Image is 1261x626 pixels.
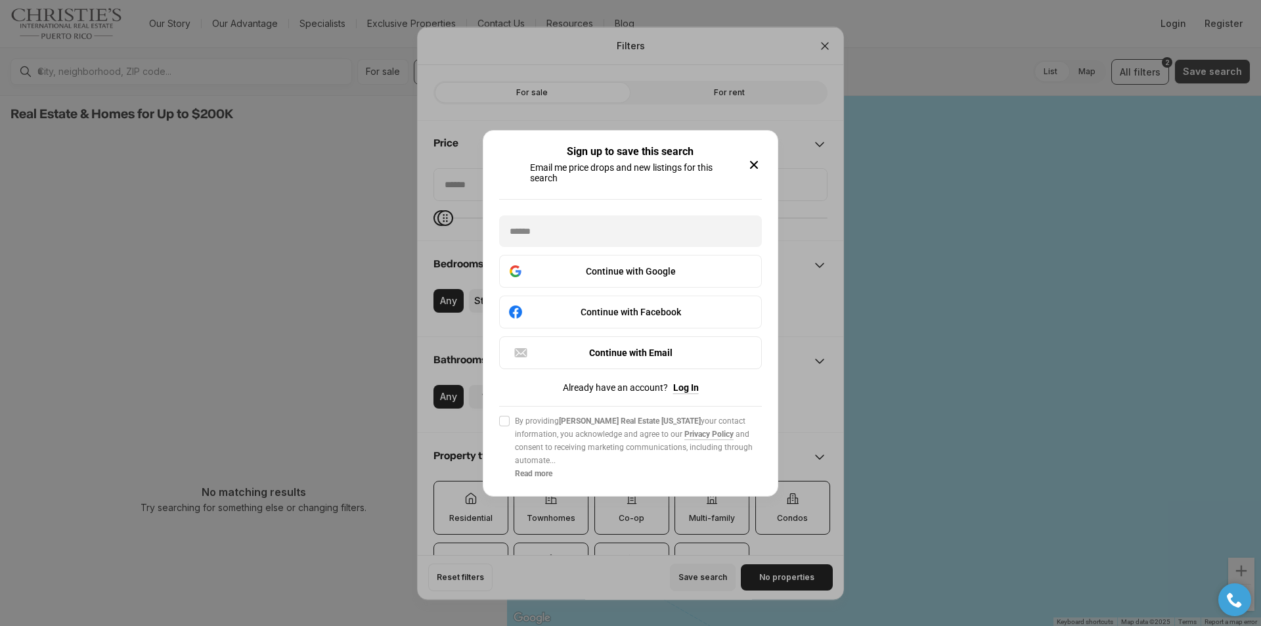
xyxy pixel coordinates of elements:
[673,382,699,393] button: Log In
[513,345,748,361] div: Continue with Email
[684,430,734,439] a: Privacy Policy
[499,336,762,369] button: Continue with Email
[530,162,730,183] p: Email me price drops and new listings for this search
[559,416,701,426] b: [PERSON_NAME] Real Estate [US_STATE]
[508,263,753,279] div: Continue with Google
[563,382,668,393] span: Already have an account?
[515,469,552,478] b: Read more
[508,304,753,320] div: Continue with Facebook
[515,414,762,467] span: By providing your contact information, you acknowledge and agree to our and consent to receiving ...
[499,296,762,328] button: Continue with Facebook
[567,146,694,157] h2: Sign up to save this search
[499,255,762,288] button: Continue with Google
